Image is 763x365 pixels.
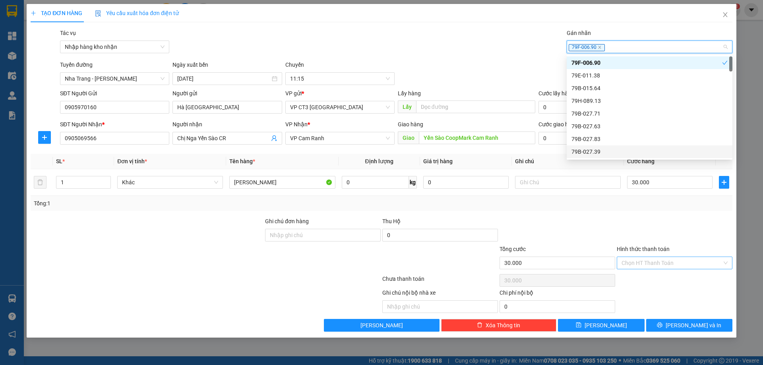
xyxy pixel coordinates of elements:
div: SĐT Người Nhận [60,120,169,129]
span: Nha Trang - Phan Rang [65,73,165,85]
div: Tuyến đường [60,60,169,72]
label: Ghi chú đơn hàng [265,218,309,224]
label: Tác vụ [60,30,76,36]
span: Đơn vị tính [117,158,147,164]
div: 79B-027.71 [571,109,728,118]
span: plus [719,179,729,185]
button: plus [38,131,51,144]
div: 79B-027.39 [567,145,732,158]
button: printer[PERSON_NAME] và In [646,319,732,332]
span: user-add [271,135,277,141]
span: [PERSON_NAME] [585,321,627,330]
img: icon [95,10,101,17]
span: Nhập hàng kho nhận [65,41,165,53]
span: Giao [398,131,419,144]
div: 79B-027.83 [571,135,728,143]
span: printer [657,322,662,328]
span: close [722,12,728,18]
th: Ghi chú [512,154,624,169]
span: Xóa Thông tin [486,321,520,330]
input: 0 [423,176,509,189]
span: Giá trị hàng [423,158,453,164]
label: Gán nhãn [567,30,591,36]
span: Yêu cầu xuất hóa đơn điện tử [95,10,179,16]
input: Dọc đường [416,100,535,113]
span: Lấy [398,100,416,113]
div: 79B-015.64 [567,82,732,95]
span: [PERSON_NAME] [360,321,403,330]
div: 79H-089.13 [571,97,728,105]
span: Cước hàng [627,158,655,164]
input: Dọc đường [419,131,535,144]
span: Lấy hàng [398,90,421,97]
div: Người nhận [172,120,282,129]
span: kg [409,176,417,189]
input: Cước giao hàng [538,132,620,145]
span: Tổng cước [500,246,526,252]
span: Giao hàng [398,121,423,127]
div: 79B-027.71 [567,107,732,120]
div: Tổng: 1 [34,199,294,208]
div: 79F-006.90 [571,58,722,67]
div: VP gửi [285,89,395,98]
div: 79B-027.39 [571,147,728,156]
button: plus [719,176,729,189]
button: [PERSON_NAME] [324,319,440,332]
div: Ngày xuất bến [172,60,282,72]
span: Định lượng [365,158,393,164]
span: VP Nhận [285,121,308,127]
div: SĐT Người Gửi [60,89,169,98]
span: Thu Hộ [382,218,401,224]
input: Ghi chú đơn hàng [265,229,381,241]
span: VP Cam Ranh [290,132,390,144]
input: Ghi Chú [515,176,621,189]
button: Close [714,4,736,26]
input: Cước lấy hàng [538,101,620,114]
input: VD: Bàn, Ghế [229,176,335,189]
span: close [598,45,602,49]
div: 79B-027.63 [567,120,732,133]
span: SL [56,158,62,164]
span: TẠO ĐƠN HÀNG [31,10,82,16]
label: Cước lấy hàng [538,90,574,97]
span: plus [39,134,50,141]
div: Chuyến [285,60,395,72]
div: 79B-027.63 [571,122,728,131]
label: Hình thức thanh toán [617,246,670,252]
span: delete [477,322,482,328]
div: 79F-006.90 [567,56,732,69]
div: Chi phí nội bộ [500,288,615,300]
span: save [576,322,581,328]
div: Người gửi [172,89,282,98]
span: Tên hàng [229,158,255,164]
span: check [722,60,728,66]
span: [PERSON_NAME] và In [666,321,721,330]
span: 79F-006.90 [569,44,605,51]
div: 79E-011.38 [567,69,732,82]
input: Nhập ghi chú [382,300,498,313]
button: delete [34,176,46,189]
div: 79H-089.13 [567,95,732,107]
input: Gán nhãn [606,42,608,52]
span: plus [31,10,36,16]
div: Chưa thanh toán [381,274,499,288]
button: deleteXóa Thông tin [441,319,557,332]
div: Ghi chú nội bộ nhà xe [382,288,498,300]
div: 79B-015.64 [571,84,728,93]
div: 79E-011.38 [571,71,728,80]
span: Khác [122,176,218,188]
span: 11:15 [290,73,390,85]
div: 79B-027.83 [567,133,732,145]
span: VP CT3 Nha Trang [290,101,390,113]
button: save[PERSON_NAME] [558,319,644,332]
input: 14/09/2025 [177,74,270,83]
label: Cước giao hàng [538,121,578,127]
